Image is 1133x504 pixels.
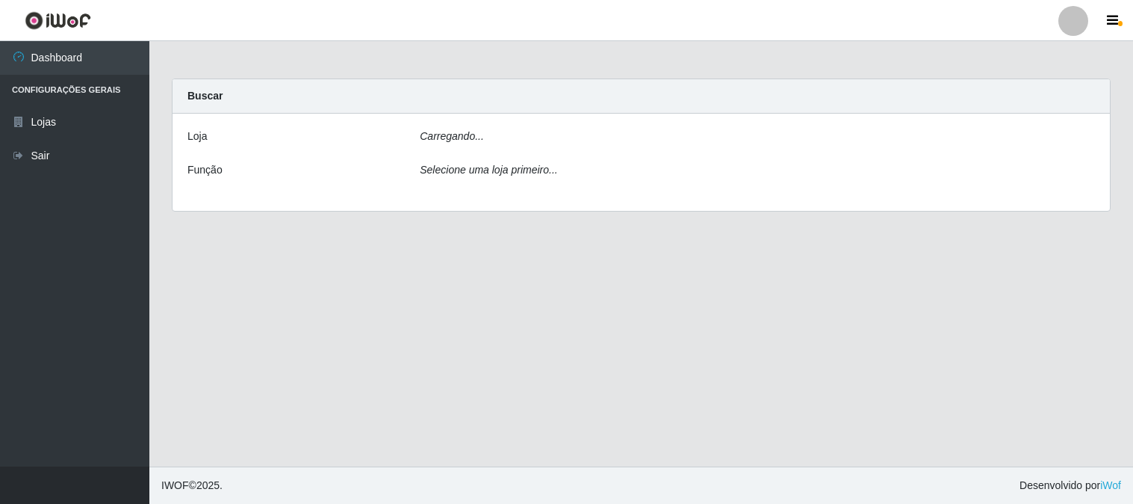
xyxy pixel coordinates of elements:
[161,479,189,491] span: IWOF
[1100,479,1121,491] a: iWof
[420,164,557,176] i: Selecione uma loja primeiro...
[187,90,223,102] strong: Buscar
[161,478,223,494] span: © 2025 .
[187,162,223,178] label: Função
[1019,478,1121,494] span: Desenvolvido por
[420,130,484,142] i: Carregando...
[187,129,207,144] label: Loja
[25,11,91,30] img: CoreUI Logo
